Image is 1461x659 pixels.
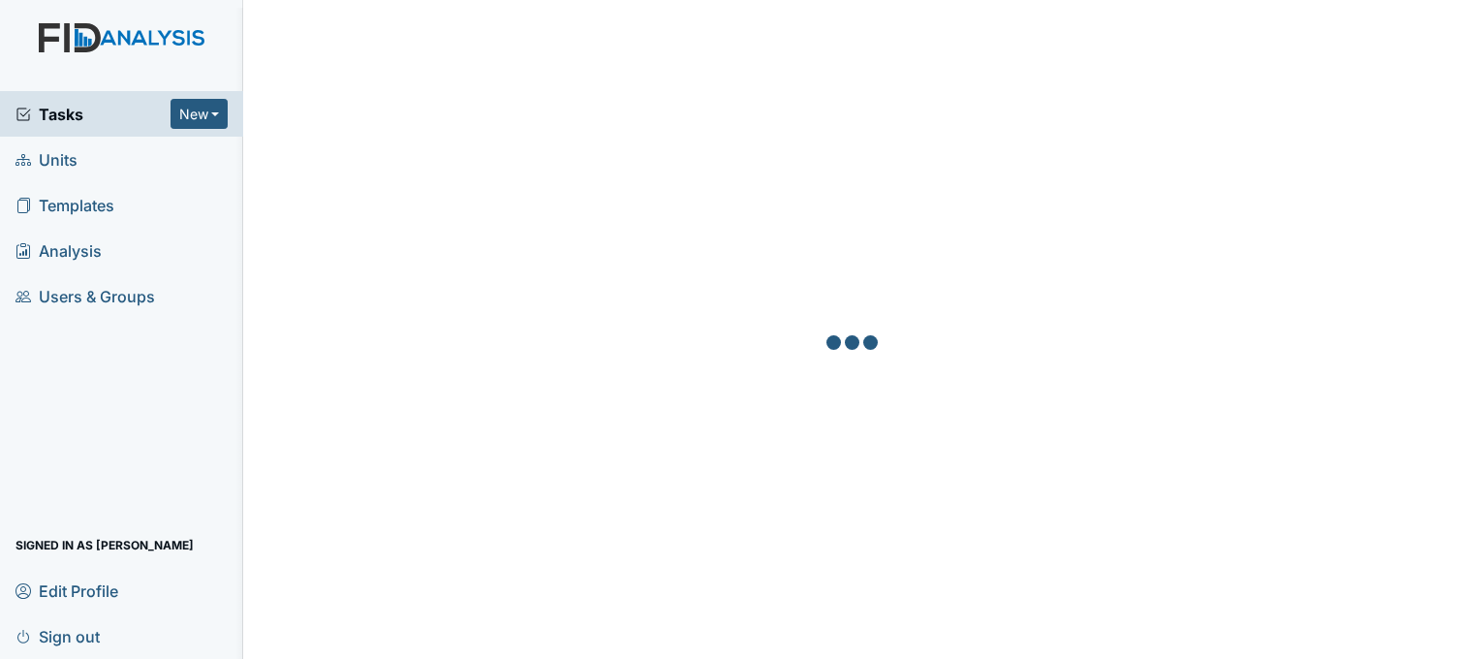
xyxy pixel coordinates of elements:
[16,144,78,174] span: Units
[16,281,155,311] span: Users & Groups
[16,576,118,606] span: Edit Profile
[171,99,229,129] button: New
[16,235,102,266] span: Analysis
[16,190,114,220] span: Templates
[16,530,194,560] span: Signed in as [PERSON_NAME]
[16,103,171,126] a: Tasks
[16,621,100,651] span: Sign out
